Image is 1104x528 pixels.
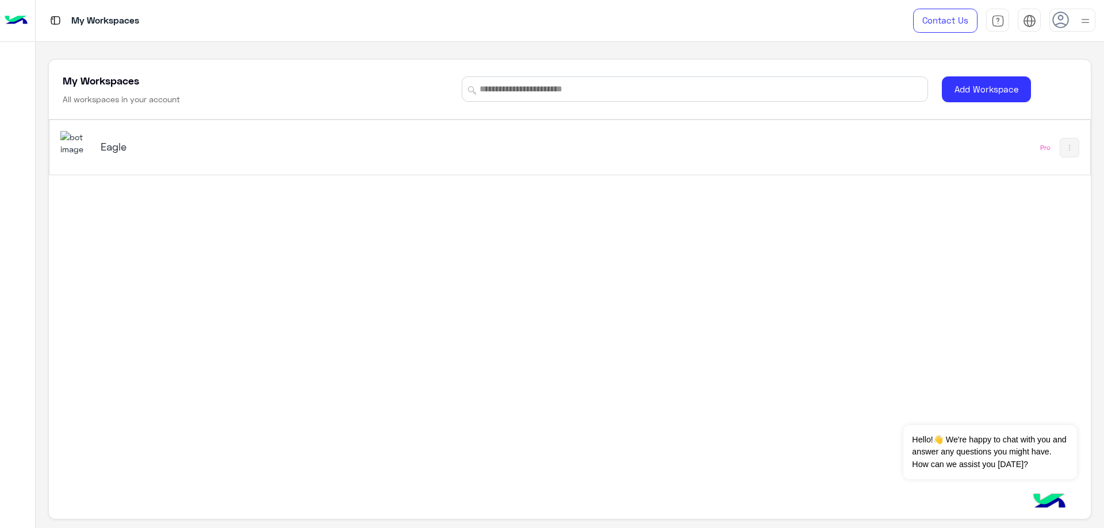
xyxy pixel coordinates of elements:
[903,425,1076,479] span: Hello!👋 We're happy to chat with you and answer any questions you might have. How can we assist y...
[986,9,1009,33] a: tab
[5,9,28,33] img: Logo
[60,131,91,156] img: 713415422032625
[1040,143,1051,152] div: Pro
[71,13,139,29] p: My Workspaces
[1029,482,1069,522] img: hulul-logo.png
[1078,14,1092,28] img: profile
[942,76,1031,102] button: Add Workspace
[48,13,63,28] img: tab
[101,140,467,153] h5: Eagle
[63,74,139,87] h5: My Workspaces
[913,9,977,33] a: Contact Us
[1023,14,1036,28] img: tab
[991,14,1005,28] img: tab
[63,94,180,105] h6: All workspaces in your account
